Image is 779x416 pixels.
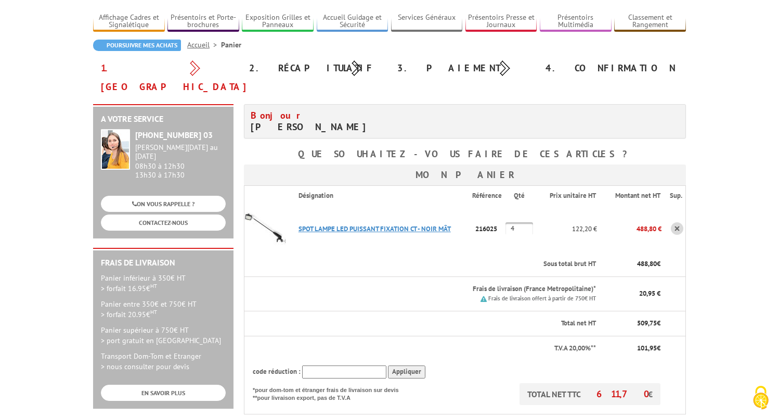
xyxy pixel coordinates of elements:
p: € [605,259,660,269]
p: 122,20 € [536,220,597,238]
a: CONTACTEZ-NOUS [101,215,226,231]
img: picto.png [481,296,487,302]
p: Montant net HT [605,191,660,201]
sup: HT [150,308,157,316]
img: widget-service.jpg [101,129,130,170]
p: Transport Dom-Tom et Etranger [101,351,226,372]
div: 3. Paiement [389,59,538,78]
img: Cookies (fenêtre modale) [748,385,774,411]
li: Panier [221,40,241,50]
p: Panier supérieur à 750€ HT [101,325,226,346]
a: Accueil [187,40,221,49]
p: Total net HT [253,319,596,329]
th: Sup. [661,185,686,205]
p: Prix unitaire HT [544,191,596,201]
h3: Mon panier [244,165,686,185]
img: SPOT LAMPE LED PUISSANT FIXATION CT - NOIR MâT [244,208,286,249]
h2: Frais de Livraison [101,258,226,268]
a: Accueil Guidage et Sécurité [317,13,388,30]
p: *pour dom-tom et étranger frais de livraison sur devis **pour livraison export, pas de T.V.A [253,383,409,402]
button: Cookies (fenêtre modale) [743,381,779,416]
h2: A votre service [101,115,226,124]
a: Affichage Cadres et Signalétique [93,13,165,30]
strong: [PHONE_NUMBER] 03 [135,130,213,140]
input: Appliquer [388,365,425,379]
p: 216025 [472,220,506,238]
span: > nous consulter pour devis [101,362,189,371]
small: Frais de livraison offert à partir de 750€ HT [488,295,596,302]
th: Sous total brut HT [290,252,597,276]
span: 611,70 [596,388,648,400]
p: Frais de livraison (France Metropolitaine)* [298,284,596,294]
span: 20,95 € [639,289,660,298]
a: SPOT LAMPE LED PUISSANT FIXATION CT - NOIR MâT [298,224,451,233]
a: Présentoirs Presse et Journaux [465,13,537,30]
th: Qté [505,185,536,205]
p: TOTAL NET TTC € [520,383,660,405]
a: Exposition Grilles et Panneaux [242,13,314,30]
a: Poursuivre mes achats [93,40,181,51]
span: 509,75 [637,319,657,327]
sup: HT [150,282,157,289]
p: Panier entre 350€ et 750€ HT [101,299,226,320]
div: 2. Récapitulatif [241,59,389,78]
div: 1. [GEOGRAPHIC_DATA] [93,59,241,96]
p: 488,80 € [597,220,661,238]
span: 101,95 [637,344,657,352]
a: Présentoirs Multimédia [540,13,612,30]
div: 08h30 à 12h30 13h30 à 17h30 [135,143,226,179]
div: 4. Confirmation [538,59,686,78]
div: [PERSON_NAME][DATE] au [DATE] [135,143,226,161]
span: Bonjour [251,109,306,121]
h4: [PERSON_NAME] [251,110,457,133]
p: € [605,319,660,329]
a: Services Généraux [391,13,463,30]
p: € [605,344,660,354]
p: Panier inférieur à 350€ HT [101,273,226,294]
b: Que souhaitez-vous faire de ces articles ? [298,148,632,160]
th: Désignation [290,185,472,205]
span: code réduction : [253,367,301,376]
p: Référence [472,191,505,201]
span: > forfait 16.95€ [101,284,157,293]
a: Présentoirs et Porte-brochures [167,13,239,30]
p: T.V.A 20,00%** [253,344,596,354]
span: 488,80 [637,259,657,268]
a: Classement et Rangement [614,13,686,30]
a: EN SAVOIR PLUS [101,385,226,401]
a: ON VOUS RAPPELLE ? [101,196,226,212]
span: > port gratuit en [GEOGRAPHIC_DATA] [101,336,221,345]
span: > forfait 20.95€ [101,310,157,319]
